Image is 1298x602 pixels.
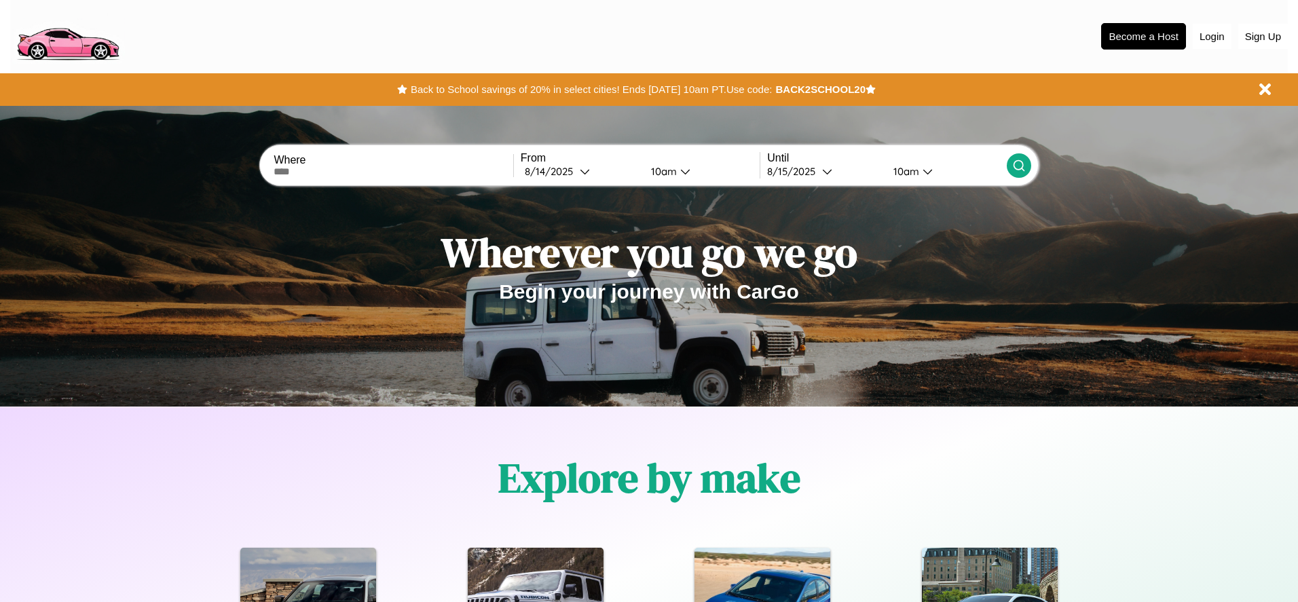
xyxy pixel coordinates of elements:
div: 8 / 14 / 2025 [525,165,580,178]
b: BACK2SCHOOL20 [775,83,866,95]
label: From [521,152,760,164]
div: 10am [644,165,680,178]
button: Become a Host [1101,23,1186,50]
button: 8/14/2025 [521,164,640,178]
div: 8 / 15 / 2025 [767,165,822,178]
button: Sign Up [1238,24,1288,49]
button: 10am [640,164,760,178]
h1: Explore by make [498,450,800,506]
label: Where [274,154,513,166]
label: Until [767,152,1006,164]
button: 10am [883,164,1006,178]
button: Login [1193,24,1231,49]
div: 10am [887,165,923,178]
button: Back to School savings of 20% in select cities! Ends [DATE] 10am PT.Use code: [407,80,775,99]
img: logo [10,7,125,64]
